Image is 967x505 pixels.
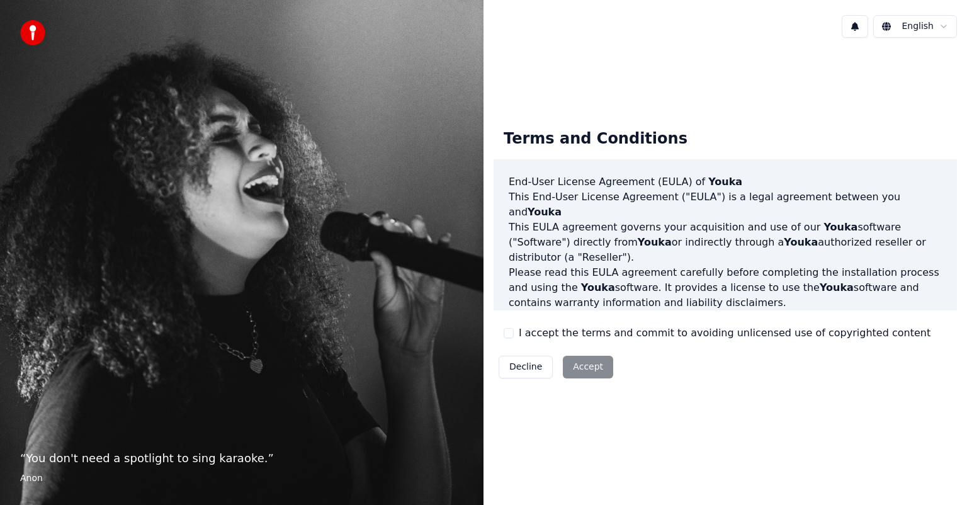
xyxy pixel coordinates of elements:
[823,221,857,233] span: Youka
[708,176,742,188] span: Youka
[509,310,942,371] p: If you register for a free trial of the software, this EULA agreement will also govern that trial...
[820,281,854,293] span: Youka
[499,356,553,378] button: Decline
[509,265,942,310] p: Please read this EULA agreement carefully before completing the installation process and using th...
[494,119,698,159] div: Terms and Conditions
[20,20,45,45] img: youka
[784,236,818,248] span: Youka
[20,450,463,467] p: “ You don't need a spotlight to sing karaoke. ”
[638,236,672,248] span: Youka
[581,281,615,293] span: Youka
[528,206,562,218] span: Youka
[509,220,942,265] p: This EULA agreement governs your acquisition and use of our software ("Software") directly from o...
[519,326,930,341] label: I accept the terms and commit to avoiding unlicensed use of copyrighted content
[509,174,942,190] h3: End-User License Agreement (EULA) of
[509,190,942,220] p: This End-User License Agreement ("EULA") is a legal agreement between you and
[20,472,463,485] footer: Anon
